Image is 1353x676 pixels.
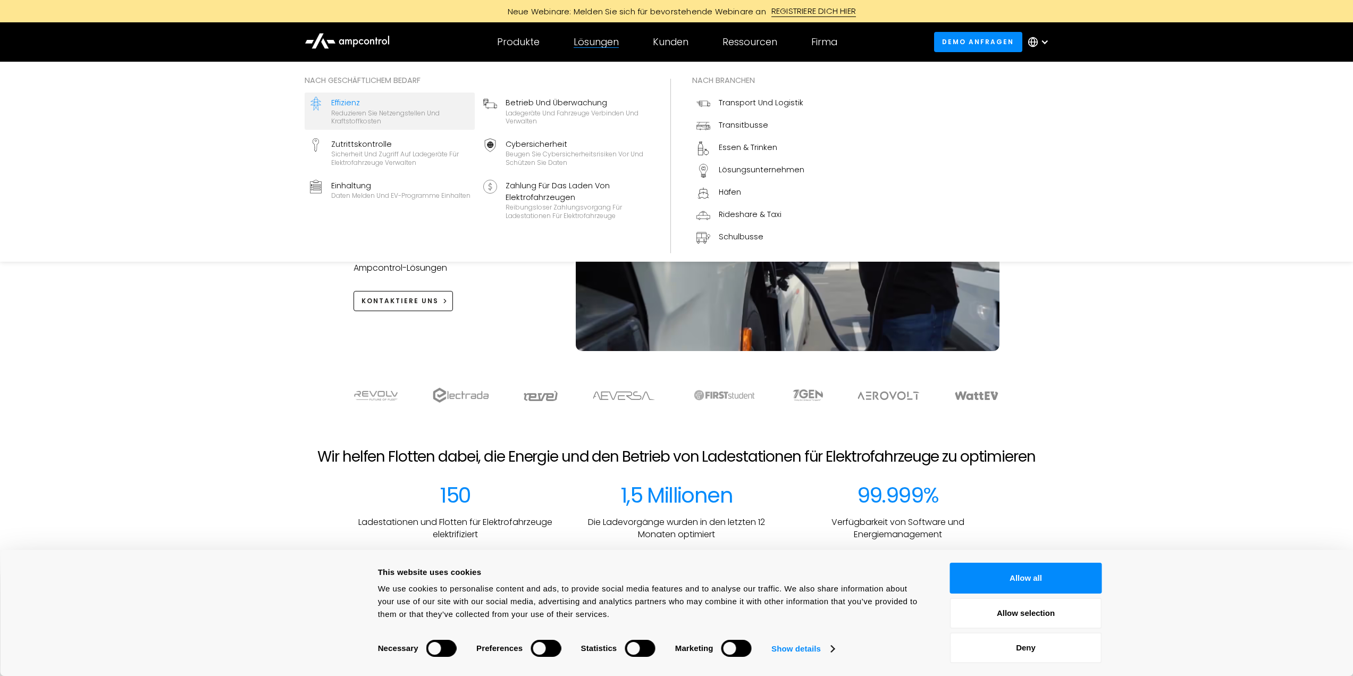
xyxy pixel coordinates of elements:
p: Ladestationen und Flotten für Elektrofahrzeuge elektrifiziert [354,516,558,540]
div: Schulbusse [719,231,763,243]
a: Schulbusse [692,227,809,249]
h2: Wir helfen Flotten dabei, die Energie und den Betrieb von Ladestationen für Elektrofahrzeuge zu o... [317,448,1035,466]
a: Neue Webinare: Melden Sie sich für bevorstehende Webinare anREGISTRIERE DICH HIER [438,5,916,17]
img: Aerovolt Logo [857,391,920,400]
strong: Preferences [476,644,523,653]
a: Essen & Trinken [692,137,809,160]
div: Ressourcen [722,36,777,48]
div: Essen & Trinken [719,141,777,153]
div: Zutrittskontrolle [331,138,470,150]
div: Zahlung für das Laden von Elektrofahrzeugen [506,180,645,204]
div: Kunden [653,36,688,48]
div: Häfen [719,186,741,198]
a: EffizienzReduzieren Sie Netzengstellen und Kraftstoffkosten [305,93,475,130]
div: Beugen Sie Cybersicherheitsrisiken vor und schützen Sie Daten [506,150,645,166]
a: Transport und Logistik [692,93,809,115]
div: Transitbusse [719,119,768,131]
img: electrada logo [433,388,489,403]
a: Demo anfragen [934,32,1022,52]
div: This website uses cookies [378,566,926,579]
div: Produkte [497,36,540,48]
a: Transitbusse [692,115,809,137]
div: Daten melden und EV-Programme einhalten [331,191,470,200]
div: Betrieb und Überwachung [506,97,645,109]
a: Zahlung für das Laden von ElektrofahrzeugenReibungsloser Zahlungsvorgang für Ladestationen für El... [479,176,649,224]
a: CybersicherheitBeugen Sie Cybersicherheitsrisiken vor und schützen Sie Daten [479,134,649,171]
div: Sicherheit und Zugriff auf Ladegeräte für Elektrofahrzeuge verwalten [331,150,470,166]
div: Einhaltung [331,180,470,191]
strong: Necessary [378,644,418,653]
a: ZutrittskontrolleSicherheit und Zugriff auf Ladegeräte für Elektrofahrzeuge verwalten [305,134,475,171]
button: Allow all [950,563,1102,594]
div: Reibungsloser Zahlungsvorgang für Ladestationen für Elektrofahrzeuge [506,203,645,220]
a: Lösungsunternehmen [692,160,809,182]
div: Lösungen [574,36,619,48]
div: Effizienz [331,97,470,109]
div: Cybersicherheit [506,138,645,150]
div: 1,5 Millionen [620,482,733,508]
a: Rideshare & Taxi [692,204,809,227]
div: Neue Webinare: Melden Sie sich für bevorstehende Webinare an [497,6,771,17]
div: Firma [811,36,837,48]
div: REGISTRIERE DICH HIER [771,5,856,17]
div: Nach Branchen [692,74,809,86]
div: Nach geschäftlichem Bedarf [305,74,649,86]
strong: Marketing [675,644,713,653]
button: Deny [950,632,1102,663]
button: Allow selection [950,598,1102,629]
a: KONTAKTIERE UNS [354,291,453,311]
div: 99.999% [857,482,939,508]
strong: Statistics [581,644,617,653]
a: Häfen [692,182,809,204]
img: WattEV logo [954,391,999,400]
p: Die Ladevorgänge wurden in den letzten 12 Monaten optimiert [575,516,779,540]
a: Betrieb und ÜberwachungLadegeräte und Fahrzeuge verbinden und verwalten [479,93,649,130]
div: Transport und Logistik [719,97,803,109]
div: Reduzieren Sie Netzengstellen und Kraftstoffkosten [331,109,470,126]
div: Lösungsunternehmen [719,164,804,176]
div: We use cookies to personalise content and ads, to provide social media features and to analyse ou... [378,582,926,621]
p: Verfügbarkeit von Software und Energiemanagement [796,516,1000,540]
a: Show details [771,641,834,657]
a: EinhaltungDaten melden und EV-Programme einhalten [305,176,475,224]
div: KONTAKTIERE UNS [362,296,439,306]
div: 150 [440,482,470,508]
div: Rideshare & Taxi [719,208,781,220]
div: Ladegeräte und Fahrzeuge verbinden und verwalten [506,109,645,126]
